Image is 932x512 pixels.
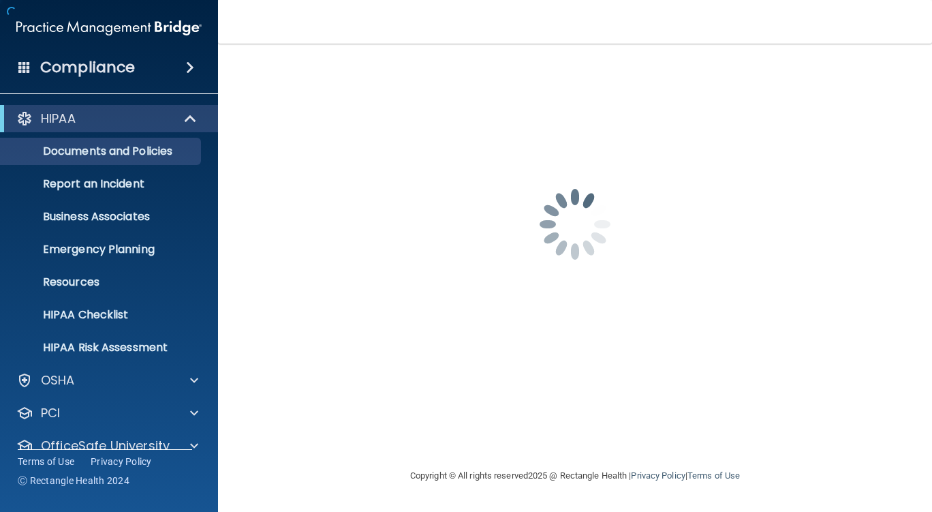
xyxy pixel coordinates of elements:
p: OSHA [41,372,75,389]
p: OfficeSafe University [41,438,170,454]
p: HIPAA Risk Assessment [9,341,195,355]
p: Emergency Planning [9,243,195,256]
span: Ⓒ Rectangle Health 2024 [18,474,129,487]
p: HIPAA [41,110,76,127]
p: HIPAA Checklist [9,308,195,322]
p: Resources [9,275,195,289]
div: Copyright © All rights reserved 2025 @ Rectangle Health | | [326,454,824,498]
a: Privacy Policy [91,455,152,468]
a: Terms of Use [18,455,74,468]
h4: Compliance [40,58,135,77]
img: spinner.e123f6fc.gif [507,156,643,292]
p: Business Associates [9,210,195,224]
a: Privacy Policy [631,470,685,481]
p: PCI [41,405,60,421]
img: PMB logo [16,14,202,42]
a: OfficeSafe University [16,438,198,454]
a: OSHA [16,372,198,389]
a: PCI [16,405,198,421]
a: Terms of Use [687,470,740,481]
a: HIPAA [16,110,198,127]
p: Documents and Policies [9,145,195,158]
p: Report an Incident [9,177,195,191]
